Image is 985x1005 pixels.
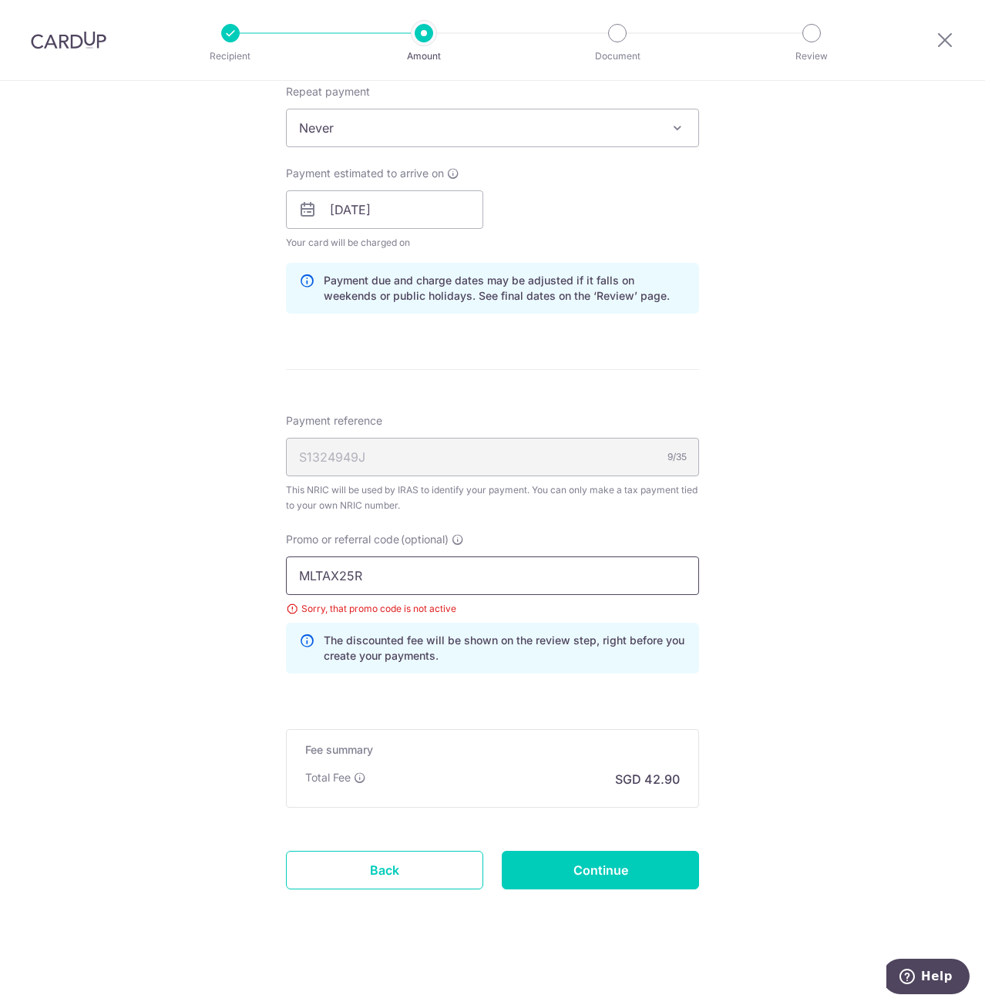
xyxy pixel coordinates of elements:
[324,273,686,304] p: Payment due and charge dates may be adjusted if it falls on weekends or public holidays. See fina...
[401,532,449,547] span: (optional)
[667,449,687,465] div: 9/35
[560,49,674,64] p: Document
[502,851,699,889] input: Continue
[286,851,483,889] a: Back
[286,235,483,250] span: Your card will be charged on
[286,190,483,229] input: DD / MM / YYYY
[286,84,370,99] label: Repeat payment
[305,770,351,785] p: Total Fee
[286,109,699,147] span: Never
[286,532,399,547] span: Promo or referral code
[755,49,869,64] p: Review
[615,770,680,788] p: SGD 42.90
[287,109,698,146] span: Never
[367,49,481,64] p: Amount
[173,49,287,64] p: Recipient
[324,633,686,664] p: The discounted fee will be shown on the review step, right before you create your payments.
[286,166,444,181] span: Payment estimated to arrive on
[286,601,699,617] div: Sorry, that promo code is not active
[31,31,106,49] img: CardUp
[305,742,680,758] h5: Fee summary
[286,482,699,513] div: This NRIC will be used by IRAS to identify your payment. You can only make a tax payment tied to ...
[286,413,382,429] span: Payment reference
[886,959,970,997] iframe: Opens a widget where you can find more information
